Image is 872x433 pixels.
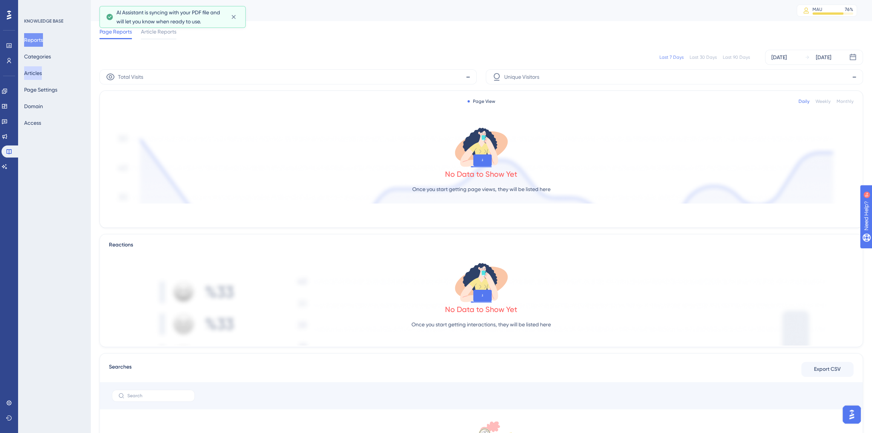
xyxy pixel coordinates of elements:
div: Last 7 Days [659,54,684,60]
iframe: UserGuiding AI Assistant Launcher [840,403,863,426]
span: AI Assistant is syncing with your PDF file and will let you know when ready to use. [116,8,225,26]
div: Last 90 Days [723,54,750,60]
p: Once you start getting interactions, they will be listed here [412,320,551,329]
div: 76 % [845,6,853,12]
span: Unique Visitors [504,72,539,81]
input: Search [127,393,188,398]
div: MAU [812,6,822,12]
button: Domain [24,99,43,113]
span: Searches [109,363,132,376]
button: Articles [24,66,42,80]
span: Page Reports [99,27,132,36]
span: Export CSV [814,365,841,374]
button: Categories [24,50,51,63]
button: Reports [24,33,43,47]
span: Total Visits [118,72,143,81]
div: No Data to Show Yet [445,169,517,179]
div: Weekly [815,98,831,104]
span: - [466,71,470,83]
div: Monthly [837,98,854,104]
div: Page View [468,98,495,104]
div: [DATE] [816,53,831,62]
div: Daily [799,98,809,104]
p: Once you start getting page views, they will be listed here [412,185,551,194]
button: Page Settings [24,83,57,96]
button: Access [24,116,41,130]
div: No Data to Show Yet [445,304,517,315]
span: Article Reports [141,27,176,36]
div: 9+ [51,4,56,10]
span: Need Help? [18,2,47,11]
span: - [852,71,857,83]
div: Last 30 Days [690,54,717,60]
button: Export CSV [801,362,854,377]
div: Reports [99,5,778,16]
div: [DATE] [771,53,787,62]
div: KNOWLEDGE BASE [24,18,63,24]
div: Reactions [109,240,854,249]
